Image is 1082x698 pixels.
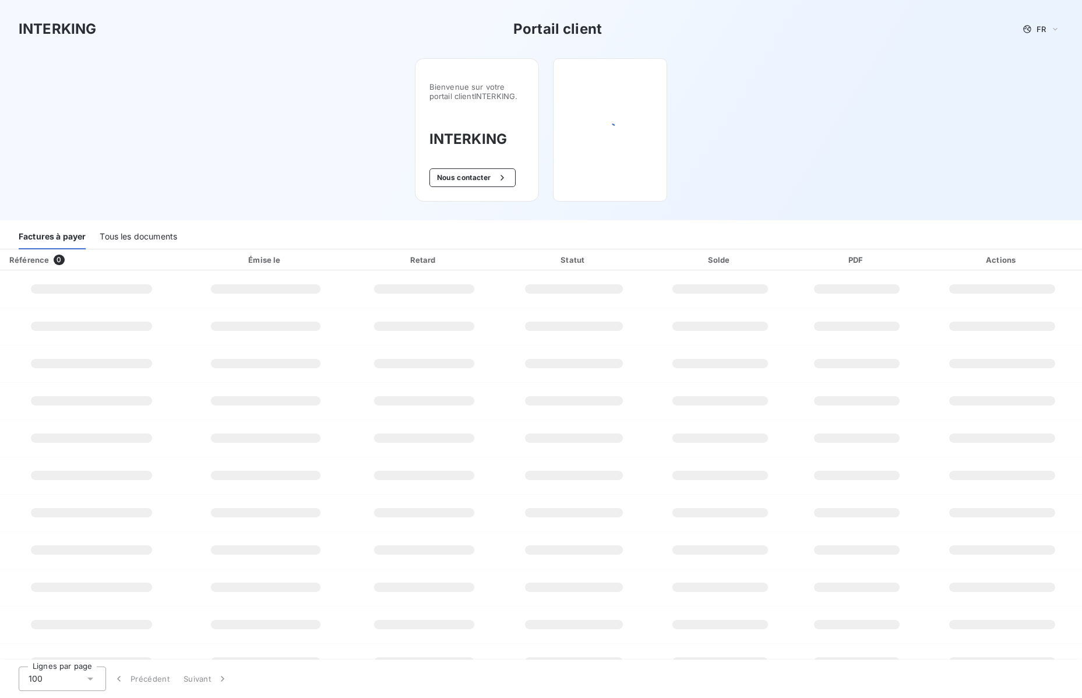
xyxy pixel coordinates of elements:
div: Actions [924,254,1080,266]
button: Précédent [106,667,177,691]
span: Bienvenue sur votre portail client INTERKING . [429,82,524,101]
h3: INTERKING [19,19,96,40]
div: Référence [9,255,49,265]
div: Émise le [185,254,346,266]
button: Nous contacter [429,168,516,187]
button: Suivant [177,667,235,691]
div: Factures à payer [19,225,86,249]
span: 0 [54,255,64,265]
span: FR [1037,24,1046,34]
div: Tous les documents [100,225,177,249]
h3: INTERKING [429,129,524,150]
span: 100 [29,673,43,685]
div: Retard [351,254,498,266]
h3: Portail client [513,19,602,40]
div: Statut [502,254,646,266]
div: PDF [795,254,920,266]
div: Solde [650,254,790,266]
